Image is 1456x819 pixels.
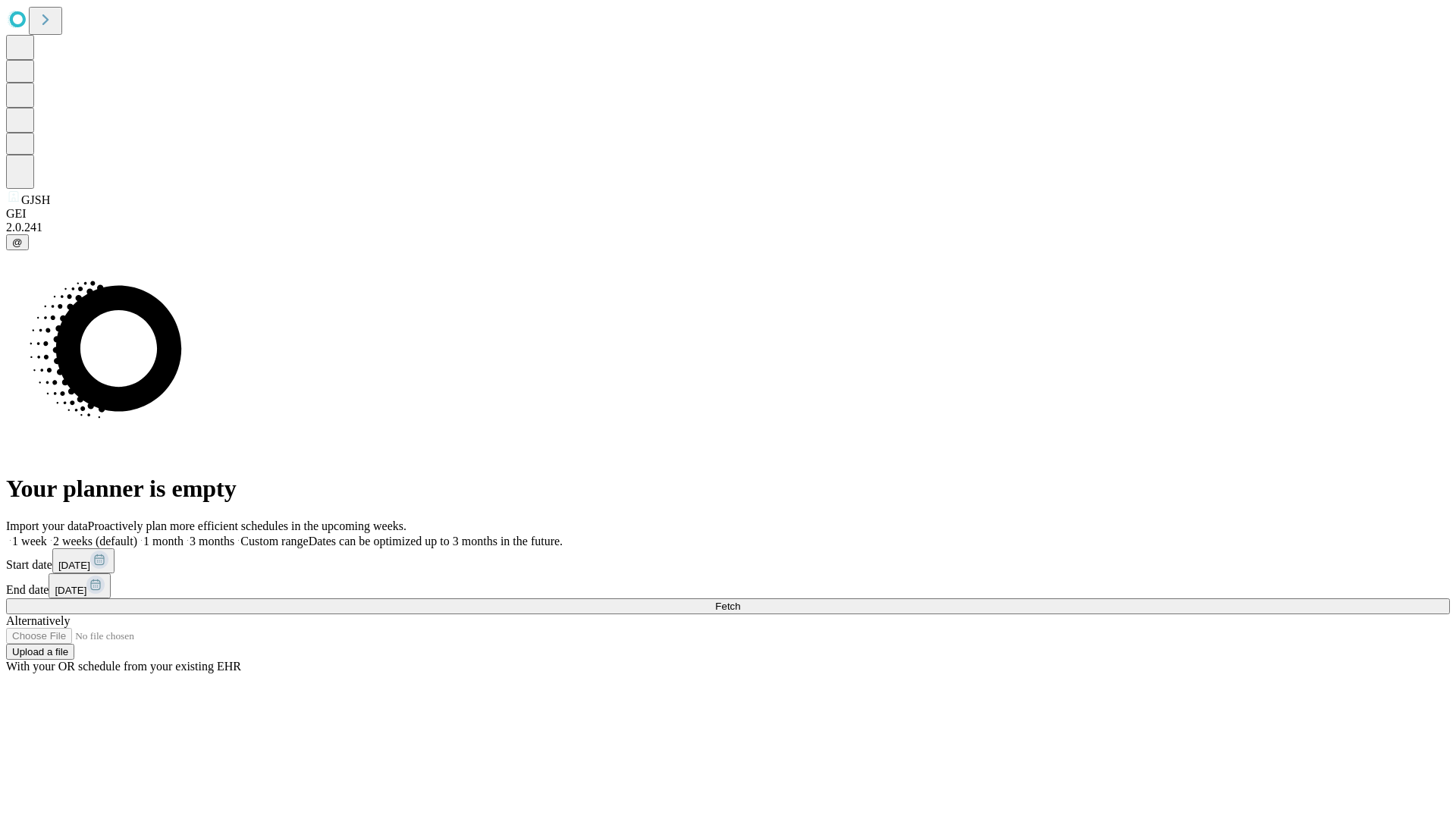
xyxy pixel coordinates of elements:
span: GJSH [21,193,50,206]
div: GEI [6,207,1450,221]
button: Fetch [6,598,1450,614]
button: @ [6,234,29,250]
button: Upload a file [6,644,74,660]
div: Start date [6,548,1450,573]
span: Custom range [240,535,308,548]
span: [DATE] [58,560,90,571]
span: Dates can be optimized up to 3 months in the future. [309,535,563,548]
span: Alternatively [6,614,70,627]
span: Proactively plan more efficient schedules in the upcoming weeks. [88,519,406,532]
span: With your OR schedule from your existing EHR [6,660,241,673]
h1: Your planner is empty [6,475,1450,503]
button: [DATE] [52,548,115,573]
button: [DATE] [49,573,111,598]
span: @ [12,237,23,248]
div: End date [6,573,1450,598]
div: 2.0.241 [6,221,1450,234]
span: 3 months [190,535,234,548]
span: 1 week [12,535,47,548]
span: [DATE] [55,585,86,596]
span: 2 weeks (default) [53,535,137,548]
span: 1 month [143,535,184,548]
span: Import your data [6,519,88,532]
span: Fetch [715,601,740,612]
